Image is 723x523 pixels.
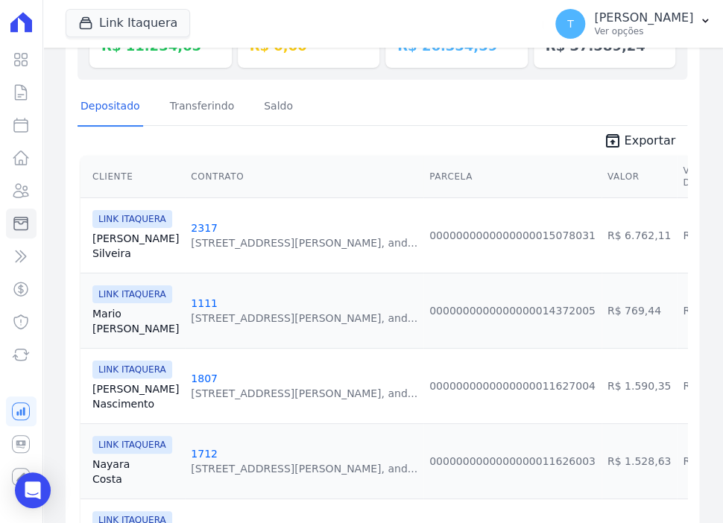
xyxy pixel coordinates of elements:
span: Exportar [624,132,675,150]
div: [STREET_ADDRESS][PERSON_NAME], and... [191,311,417,326]
a: Transferindo [167,88,238,127]
a: 2317 [191,222,218,234]
span: LINK ITAQUERA [92,285,172,303]
span: LINK ITAQUERA [92,361,172,378]
a: [PERSON_NAME]Silveira [92,231,179,261]
i: unarchive [603,132,621,150]
th: Valor [602,156,677,198]
a: Mario[PERSON_NAME] [92,306,179,336]
button: Link Itaquera [66,9,190,37]
a: NayaraCosta [92,457,179,486]
a: Saldo [261,88,296,127]
th: Cliente [80,156,185,198]
th: Contrato [185,156,423,198]
a: 0000000000000000015078031 [429,229,596,241]
div: [STREET_ADDRESS][PERSON_NAME], and... [191,461,417,476]
div: [STREET_ADDRESS][PERSON_NAME], and... [191,386,417,401]
td: R$ 1.590,35 [602,348,677,423]
a: 0000000000000000011626003 [429,455,596,467]
a: 1111 [191,297,218,309]
td: R$ 1.528,63 [602,423,677,498]
div: [STREET_ADDRESS][PERSON_NAME], and... [191,235,417,250]
a: 1712 [191,448,218,460]
p: Ver opções [594,25,693,37]
a: 0000000000000000014372005 [429,305,596,317]
a: [PERSON_NAME]Nascimento [92,381,179,411]
a: 0000000000000000011627004 [429,380,596,392]
span: LINK ITAQUERA [92,210,172,228]
p: [PERSON_NAME] [594,10,693,25]
div: Open Intercom Messenger [15,472,51,508]
td: R$ 6.762,11 [602,197,677,273]
a: 1807 [191,373,218,384]
th: Parcela [423,156,602,198]
a: Depositado [78,88,143,127]
span: T [567,19,574,29]
td: R$ 769,44 [602,273,677,348]
a: unarchive Exportar [591,132,687,153]
span: LINK ITAQUERA [92,436,172,454]
button: T [PERSON_NAME] Ver opções [543,3,723,45]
